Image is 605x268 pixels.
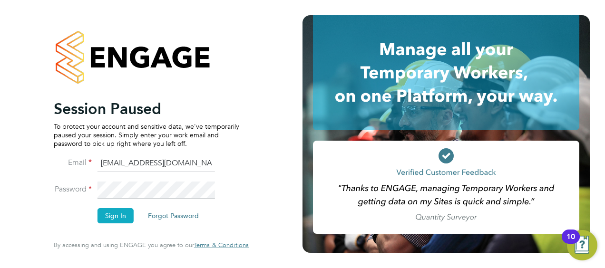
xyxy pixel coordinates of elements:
[98,155,215,172] input: Enter your work email...
[54,241,249,249] span: By accessing and using ENGAGE you agree to our
[567,230,597,260] button: Open Resource Center, 10 new notifications
[54,158,92,168] label: Email
[566,237,575,249] div: 10
[54,122,239,148] p: To protect your account and sensitive data, we've temporarily paused your session. Simply enter y...
[54,184,92,194] label: Password
[140,208,206,223] button: Forgot Password
[194,241,249,249] span: Terms & Conditions
[98,208,134,223] button: Sign In
[194,241,249,249] a: Terms & Conditions
[54,99,239,118] h2: Session Paused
